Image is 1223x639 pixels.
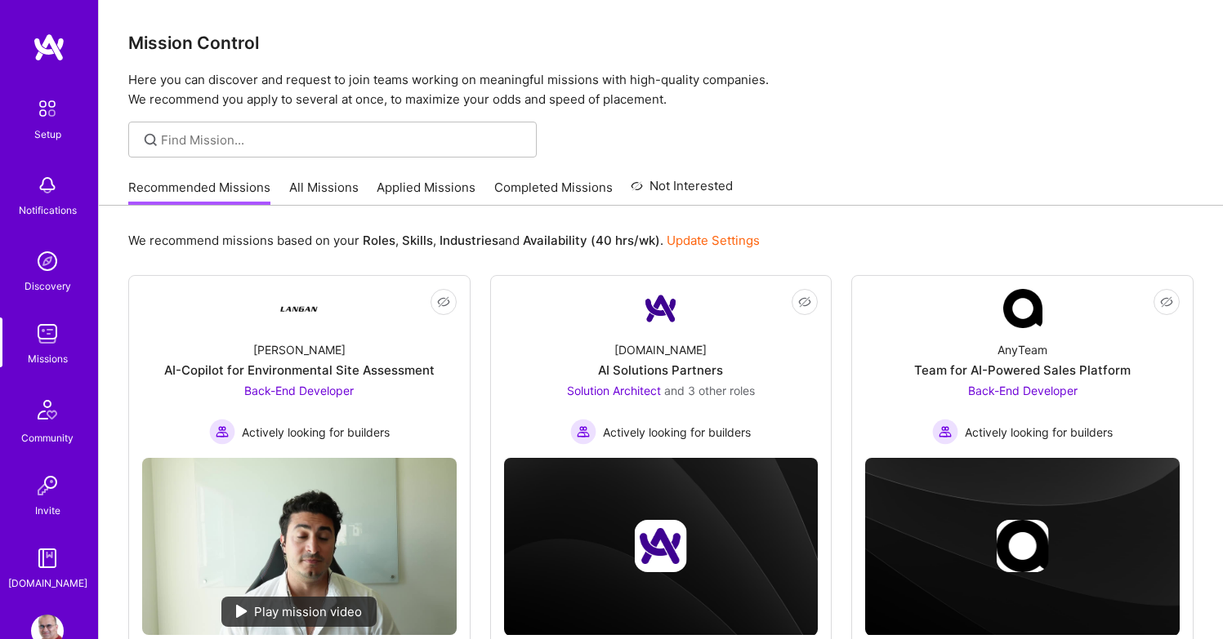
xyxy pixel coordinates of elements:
div: AnyTeam [998,341,1047,358]
img: play [236,605,248,618]
img: Company logo [635,520,687,572]
span: and 3 other roles [664,384,755,397]
img: guide book [31,542,64,575]
a: Not Interested [631,176,733,206]
input: Find Mission... [161,131,524,149]
b: Availability (40 hrs/wk) [523,233,660,248]
div: Play mission video [221,597,377,627]
span: Actively looking for builders [603,424,751,441]
img: Company Logo [1003,289,1042,328]
a: Completed Missions [494,179,613,206]
img: Community [28,390,67,429]
span: Back-End Developer [968,384,1078,397]
div: AI Solutions Partners [598,362,723,379]
img: cover [504,458,819,635]
img: Actively looking for builders [570,419,596,445]
div: [PERSON_NAME] [253,341,346,358]
h3: Mission Control [128,33,1194,53]
div: AI-Copilot for Environmental Site Assessment [164,362,435,379]
img: cover [865,458,1180,635]
div: Team for AI-Powered Sales Platform [914,362,1131,379]
p: Here you can discover and request to join teams working on meaningful missions with high-quality ... [128,70,1194,109]
a: Recommended Missions [128,179,270,206]
img: Invite [31,469,64,502]
span: Solution Architect [567,384,661,397]
div: Missions [28,350,68,367]
img: Company logo [997,520,1049,572]
i: icon SearchGrey [141,131,160,149]
img: Company Logo [279,289,319,328]
i: icon EyeClosed [437,295,450,308]
img: Actively looking for builders [932,419,958,445]
span: Actively looking for builders [965,424,1113,441]
div: Invite [35,502,60,519]
img: No Mission [142,458,457,634]
div: Community [21,429,74,446]
b: Industries [440,233,498,248]
div: [DOMAIN_NAME] [614,341,707,358]
div: Notifications [19,202,77,219]
div: Setup [34,126,61,143]
a: Applied Missions [377,179,475,206]
img: logo [33,33,65,62]
p: We recommend missions based on your , , and . [128,232,760,249]
i: icon EyeClosed [1160,295,1173,308]
img: setup [30,91,65,126]
i: icon EyeClosed [798,295,811,308]
img: bell [31,169,64,202]
b: Skills [402,233,433,248]
a: Company Logo[PERSON_NAME]AI-Copilot for Environmental Site AssessmentBack-End Developer Actively ... [142,289,457,445]
img: teamwork [31,317,64,350]
a: Update Settings [667,233,760,248]
span: Back-End Developer [244,384,354,397]
a: Company LogoAnyTeamTeam for AI-Powered Sales PlatformBack-End Developer Actively looking for buil... [865,289,1180,445]
div: [DOMAIN_NAME] [8,575,87,592]
b: Roles [363,233,395,248]
span: Actively looking for builders [242,424,390,441]
img: discovery [31,245,64,277]
img: Actively looking for builders [209,419,235,445]
img: Company Logo [641,289,681,328]
div: Discovery [25,277,71,295]
a: Company Logo[DOMAIN_NAME]AI Solutions PartnersSolution Architect and 3 other rolesActively lookin... [504,289,819,445]
a: All Missions [289,179,359,206]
